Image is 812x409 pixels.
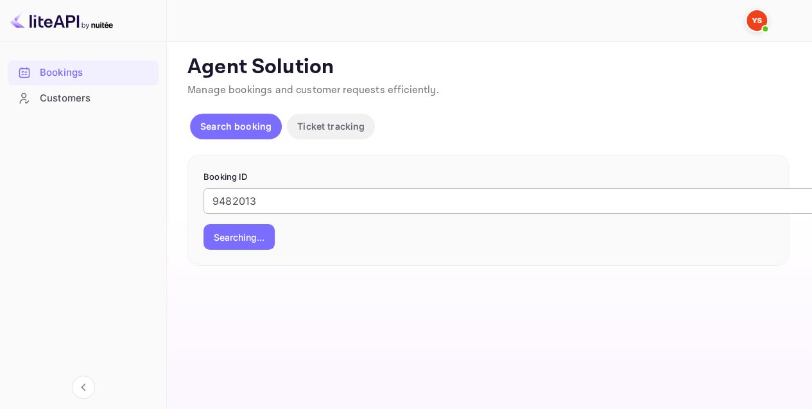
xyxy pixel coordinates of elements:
span: Manage bookings and customer requests efficiently. [187,83,439,97]
button: Collapse navigation [72,376,95,399]
a: Bookings [8,60,159,84]
div: Bookings [40,65,152,80]
p: Booking ID [203,171,773,184]
p: Agent Solution [187,55,789,80]
p: Ticket tracking [297,119,365,133]
a: Customers [8,86,159,110]
div: Customers [40,91,152,106]
img: LiteAPI logo [10,10,113,31]
p: Search booking [200,119,272,133]
div: Bookings [8,60,159,85]
button: Searching... [203,224,275,250]
div: Customers [8,86,159,111]
img: Yandex Support [747,10,767,31]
